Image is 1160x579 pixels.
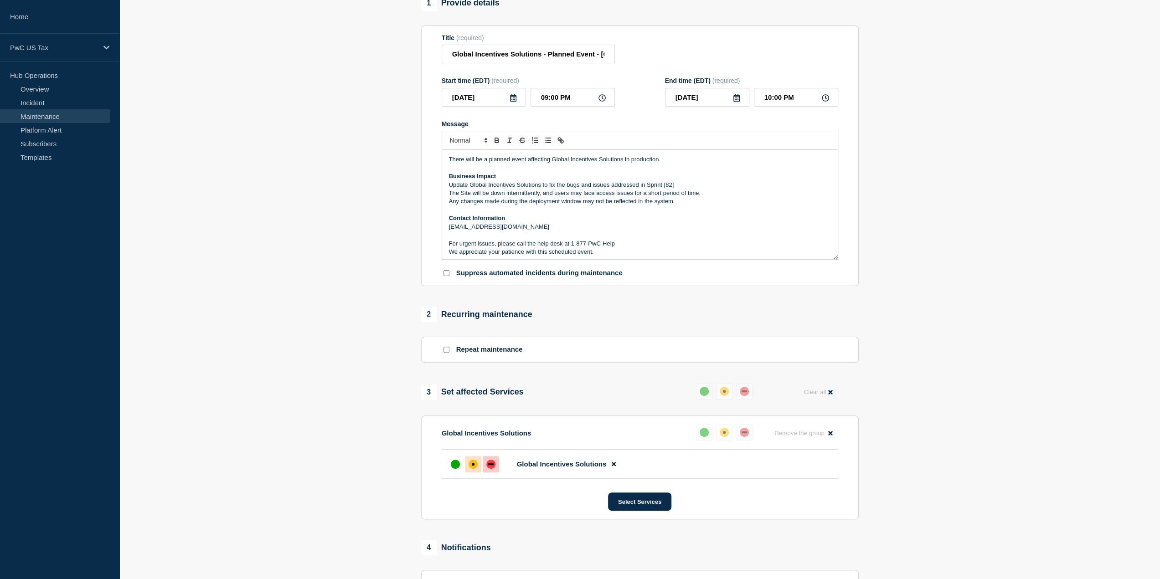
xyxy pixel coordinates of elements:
p: There will be a planned event affecting Global Incentives Solutions in production. [449,155,831,164]
input: Title [442,45,615,63]
button: affected [716,383,732,400]
input: Suppress automated incidents during maintenance [443,270,449,276]
span: Global Incentives Solutions [517,460,607,468]
p: Suppress automated incidents during maintenance [456,269,623,277]
div: Recurring maintenance [421,307,532,322]
span: Font size [446,135,490,146]
button: Toggle italic text [503,135,516,146]
div: down [486,460,495,469]
strong: Business Impact [449,173,496,179]
div: Set affected Services [421,384,524,400]
button: down [736,424,753,441]
span: Remove the group [774,430,825,436]
input: YYYY-MM-DD [442,88,526,107]
button: Toggle ordered list [529,135,541,146]
input: Repeat maintenance [443,347,449,353]
div: End time (EDT) [665,77,838,84]
div: up [700,387,709,396]
div: Message [442,120,838,128]
p: Repeat maintenance [456,345,523,354]
div: Start time (EDT) [442,77,615,84]
input: HH:MM A [531,88,615,107]
button: Toggle bulleted list [541,135,554,146]
div: down [740,387,749,396]
button: down [736,383,753,400]
div: Notifications [421,540,491,555]
button: Select Services [608,492,671,511]
span: (required) [712,77,740,84]
div: affected [469,460,478,469]
button: Clear all [798,383,838,401]
input: YYYY-MM-DD [665,88,749,107]
p: Global Incentives Solutions [442,429,531,437]
div: Message [442,150,838,259]
div: affected [720,428,729,437]
div: affected [720,387,729,396]
p: The Site will be down intermittently, and users may face access issues for a short period of time. [449,189,831,197]
div: up [700,428,709,437]
div: Title [442,34,615,41]
span: 3 [421,384,437,400]
button: Toggle bold text [490,135,503,146]
span: 2 [421,307,437,322]
div: down [740,428,749,437]
span: (required) [491,77,519,84]
p: [EMAIL_ADDRESS][DOMAIN_NAME] [449,223,831,231]
p: Update Global Incentives Solutions to fix the bugs and issues addressed in Sprint [82] [449,181,831,189]
input: HH:MM A [754,88,838,107]
button: up [696,424,712,441]
button: up [696,383,712,400]
p: We appreciate your patience with this scheduled event. [449,248,831,256]
p: For urgent issues, please call the help desk at 1-877-PwC-Help [449,240,831,248]
span: (required) [456,34,484,41]
strong: Contact Information [449,215,505,221]
span: 4 [421,540,437,555]
div: up [451,460,460,469]
button: Toggle strikethrough text [516,135,529,146]
p: PwC US Tax [10,44,98,51]
p: Any changes made during the deployment window may not be reflected in the system. [449,197,831,205]
button: Remove the group [769,424,838,442]
button: Toggle link [554,135,567,146]
button: affected [716,424,732,441]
